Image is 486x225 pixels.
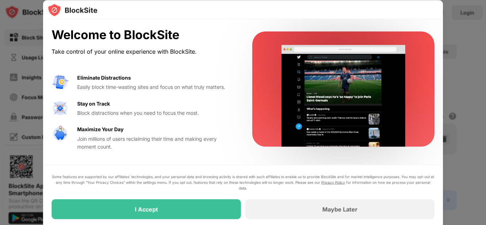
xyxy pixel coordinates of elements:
img: value-safe-time.svg [52,125,69,143]
div: Eliminate Distractions [77,74,131,81]
img: value-avoid-distractions.svg [52,74,69,91]
div: Block distractions when you need to focus the most. [77,109,235,117]
div: Some features are supported by our affiliates’ technologies, and your personal data and browsing ... [52,173,434,191]
div: Maybe Later [322,205,358,213]
div: Welcome to BlockSite [52,28,235,42]
img: value-focus.svg [52,100,69,117]
img: logo-blocksite.svg [47,3,97,17]
div: Stay on Track [77,100,110,107]
a: Privacy Policy [321,180,345,184]
div: I Accept [135,205,158,213]
div: Take control of your online experience with BlockSite. [52,46,235,57]
div: Join millions of users reclaiming their time and making every moment count. [77,135,235,151]
div: Easily block time-wasting sites and focus on what truly matters. [77,83,235,91]
div: Maximize Your Day [77,125,123,133]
